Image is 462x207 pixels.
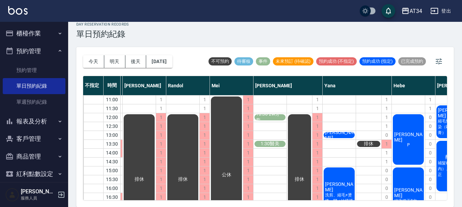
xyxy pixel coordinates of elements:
[156,193,166,202] div: 1
[199,184,210,193] div: 1
[21,195,56,201] p: 服務人員
[381,149,391,157] div: 1
[104,104,121,113] div: 11:30
[324,192,355,204] span: 洗剪、縮毛+燙捲、彎 +結構護
[312,104,322,113] div: 1
[253,76,323,95] div: [PERSON_NAME]
[393,132,424,143] span: [PERSON_NAME]
[425,104,435,113] div: 1
[425,166,435,175] div: 0
[3,94,65,110] a: 單週預約紀錄
[381,184,391,193] div: 0
[156,104,166,113] div: 1
[104,193,121,202] div: 16:30
[3,25,65,42] button: 櫃檯作業
[381,104,391,113] div: 1
[312,175,322,184] div: 1
[392,76,435,95] div: Hebe
[156,149,166,157] div: 1
[243,158,253,166] div: 1
[243,95,253,104] div: 1
[3,165,65,183] button: 紅利點數設定
[76,29,129,39] h3: 單日預約紀錄
[428,5,454,17] button: 登出
[21,188,56,195] h5: [PERSON_NAME]
[156,113,166,122] div: 1
[199,175,210,184] div: 1
[104,175,121,184] div: 15:30
[243,175,253,184] div: 1
[312,184,322,193] div: 1
[156,95,166,104] div: 1
[125,55,147,68] button: 後天
[398,58,426,64] span: 已完成預約
[255,111,286,123] span: 10:30 2w牙套
[425,95,435,104] div: 1
[199,104,210,113] div: 1
[177,176,189,182] span: 排休
[76,22,129,27] h2: day Reservation records
[381,95,391,104] div: 1
[406,143,411,147] span: P
[381,122,391,131] div: 1
[243,122,253,131] div: 1
[199,140,210,148] div: 1
[425,193,435,202] div: 0
[316,58,357,64] span: 預約成功 (不指定)
[104,139,121,148] div: 13:30
[104,76,121,95] div: 時間
[199,158,210,166] div: 1
[104,148,121,157] div: 14:00
[425,184,435,193] div: 0
[381,140,391,148] div: 1
[243,184,253,193] div: 1
[323,76,392,95] div: Yana
[312,122,322,131] div: 1
[3,78,65,94] a: 單日預約紀錄
[312,158,322,166] div: 1
[8,6,28,15] img: Logo
[83,76,104,95] div: 不指定
[393,187,424,198] span: [PERSON_NAME]
[199,122,210,131] div: 1
[243,166,253,175] div: 1
[3,148,65,165] button: 商品管理
[3,62,65,78] a: 預約管理
[425,158,435,166] div: 0
[199,113,210,122] div: 1
[156,131,166,139] div: 1
[243,131,253,139] div: 1
[425,122,435,131] div: 0
[156,158,166,166] div: 1
[259,141,281,147] span: 1:30醫美
[104,184,121,193] div: 16:00
[3,130,65,148] button: 客戶管理
[312,95,322,104] div: 1
[156,140,166,148] div: 1
[199,131,210,139] div: 1
[381,193,391,202] div: 0
[425,149,435,157] div: 0
[363,141,375,147] span: 排休
[243,113,253,122] div: 1
[381,131,391,139] div: 0
[425,140,435,148] div: 0
[382,4,395,18] button: save
[324,181,355,192] span: [PERSON_NAME]
[324,130,355,141] span: [PERSON_NAME]
[243,149,253,157] div: 1
[83,55,104,68] button: 今天
[425,113,435,122] div: 0
[209,58,232,64] span: 不可預約
[5,188,19,202] img: Person
[146,55,172,68] button: [DATE]
[293,176,306,182] span: 排休
[381,166,391,175] div: 0
[166,76,210,95] div: Randol
[123,76,166,95] div: [PERSON_NAME]
[312,140,322,148] div: 1
[156,184,166,193] div: 1
[3,113,65,130] button: 報表及分析
[381,175,391,184] div: 0
[243,104,253,113] div: 1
